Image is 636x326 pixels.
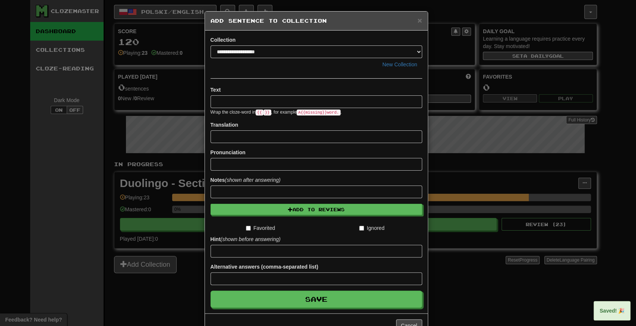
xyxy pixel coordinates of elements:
label: Alternative answers (comma-separated list) [211,263,318,270]
input: Favorited [246,226,251,231]
label: Pronunciation [211,149,246,156]
code: {{ [256,110,263,115]
label: Ignored [359,224,384,232]
input: Ignored [359,226,364,231]
button: Save [211,291,422,308]
label: Collection [211,36,236,44]
label: Favorited [246,224,275,232]
code: }} [263,110,271,115]
code: A {{ missing }} word. [297,110,340,115]
small: Wrap the cloze-word in , for example . [211,110,342,115]
label: Hint [211,235,281,243]
label: Translation [211,121,238,129]
div: Saved! 🎉 [594,301,630,320]
em: (shown after answering) [225,177,280,183]
button: New Collection [377,58,422,71]
em: (shown before answering) [221,236,281,242]
span: × [417,16,422,25]
label: Notes [211,176,281,184]
button: Close [417,16,422,24]
h5: Add Sentence to Collection [211,17,422,25]
button: Add to Reviews [211,204,422,215]
label: Text [211,86,221,94]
